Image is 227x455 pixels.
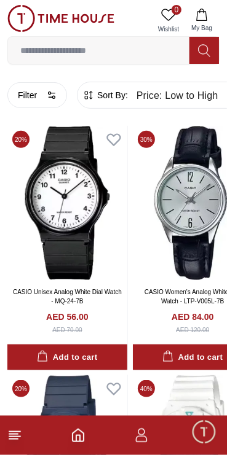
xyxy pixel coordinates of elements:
div: AED 120.00 [176,325,209,335]
h4: AED 84.00 [172,311,213,323]
a: Home [71,428,86,443]
span: Wishlist [153,25,184,34]
button: My Bag [184,5,220,36]
span: 30 % [138,131,155,148]
span: Sort By: [95,89,128,101]
div: Add to cart [37,351,97,365]
span: 20 % [12,131,30,148]
span: 40 % [138,380,155,397]
button: Filter [7,82,67,108]
button: Add to cart [7,344,127,371]
img: CASIO Unisex Analog White Dial Watch - MQ-24-7B [7,126,127,280]
img: ... [7,5,114,32]
div: AED 70.00 [52,325,82,335]
button: Sort By: [82,89,128,101]
span: 0 [172,5,181,15]
div: Add to cart [162,351,223,365]
a: 0Wishlist [153,5,184,36]
a: CASIO Unisex Analog White Dial Watch - MQ-24-7B [13,289,122,305]
span: 20 % [12,380,30,397]
span: My Bag [186,23,217,33]
div: Chat Widget [191,419,218,446]
h4: AED 56.00 [46,311,88,323]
